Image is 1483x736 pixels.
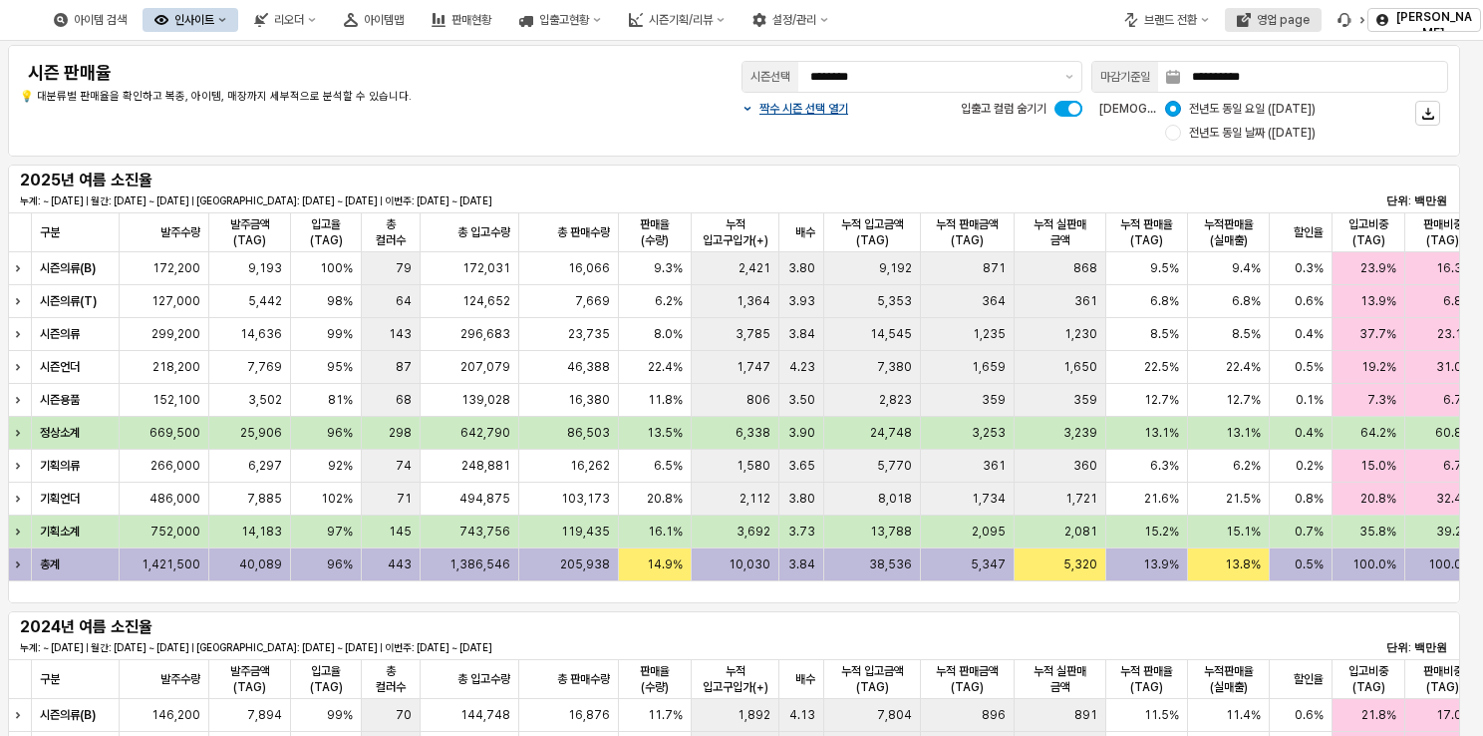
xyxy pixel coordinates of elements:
div: Expand row [8,699,34,731]
span: 14.9% [647,556,683,572]
span: 발주수량 [160,224,200,240]
button: 아이템맵 [332,8,416,32]
span: 14,183 [241,524,282,540]
span: 11.5% [1144,707,1179,723]
button: 아이템 검색 [42,8,139,32]
span: 16,066 [568,260,610,276]
div: 리오더 [274,13,304,27]
h5: 2024년 여름 소진율 [20,617,258,637]
span: 102% [321,491,353,507]
strong: 기획소계 [40,525,80,539]
span: 360 [1073,458,1097,474]
span: 6.5% [654,458,683,474]
span: 3.80 [788,491,815,507]
div: 설정/관리 [741,8,840,32]
strong: 기획의류 [40,459,80,473]
span: 누적판매율(실매출) [1196,216,1261,248]
span: 669,500 [149,425,200,441]
span: 0.1% [1296,392,1324,408]
span: 12.7% [1226,392,1261,408]
span: 100.0% [1428,556,1472,572]
span: 22.5% [1144,359,1179,375]
span: 13.1% [1144,425,1179,441]
span: 6.3% [1150,458,1179,474]
span: 16,380 [568,392,610,408]
span: 1,747 [737,359,770,375]
span: 3,692 [737,524,770,540]
span: 40,089 [239,556,282,572]
span: 145 [389,524,412,540]
button: 브랜드 전환 [1112,8,1221,32]
span: 3,785 [736,326,770,342]
span: 2,081 [1064,524,1097,540]
span: 17.0% [1436,707,1472,723]
span: 70 [396,707,412,723]
span: 할인율 [1294,671,1324,687]
span: 전년도 동일 날짜 ([DATE]) [1189,125,1316,141]
span: 총 판매수량 [557,224,610,240]
button: [PERSON_NAME] [1367,8,1481,32]
span: 입고비중(TAG) [1340,663,1396,695]
div: 시즌기획/리뷰 [617,8,737,32]
span: 1,364 [737,293,770,309]
span: 1,721 [1065,491,1097,507]
span: 16,262 [570,458,610,474]
span: 1,650 [1063,359,1097,375]
div: Expand row [8,483,34,515]
span: 입고율(TAG) [299,663,353,695]
h4: 시즌 판매율 [28,63,607,83]
span: 9,193 [248,260,282,276]
span: 1,659 [972,359,1006,375]
span: 15.0% [1360,458,1396,474]
span: 누적 입고구입가(+) [700,216,771,248]
span: 발주금액(TAG) [217,663,282,695]
span: 0.5% [1295,556,1324,572]
span: 100.0% [1352,556,1396,572]
span: 4.13 [789,707,815,723]
span: 96% [327,425,353,441]
span: 359 [1073,392,1097,408]
span: 31.0% [1436,359,1472,375]
div: Expand row [8,516,34,548]
span: 2,112 [740,491,770,507]
span: 누적 입고금액(TAG) [832,216,912,248]
span: 100% [320,260,353,276]
span: 3.80 [788,260,815,276]
span: 16.3% [1436,260,1472,276]
span: 1,230 [1064,326,1097,342]
span: 입고율(TAG) [299,216,353,248]
span: 6.8% [1443,293,1472,309]
span: 22.4% [648,359,683,375]
span: 752,000 [150,524,200,540]
span: 7,669 [575,293,610,309]
button: 영업 page [1225,8,1322,32]
span: 299,200 [151,326,200,342]
div: Expand row [8,384,34,416]
span: 0.4% [1295,425,1324,441]
span: 5,320 [1063,556,1097,572]
span: 3.84 [788,326,815,342]
span: 95% [327,359,353,375]
div: 아이템맵 [364,13,404,27]
span: 13.5% [647,425,683,441]
span: 누적 입고금액(TAG) [832,663,912,695]
span: 87 [396,359,412,375]
button: 입출고현황 [507,8,613,32]
span: 3.73 [788,524,815,540]
span: 97% [327,524,353,540]
div: 버그 제보 및 기능 개선 요청 [1326,8,1375,32]
span: 71 [397,491,412,507]
div: Expand row [8,318,34,350]
span: 누적판매율(실매출) [1196,663,1261,695]
span: 0.6% [1295,707,1324,723]
span: 806 [746,392,770,408]
span: 2,095 [972,524,1006,540]
span: 0.6% [1295,293,1324,309]
span: 7,885 [247,491,282,507]
span: 판매비중(TAG) [1413,663,1471,695]
span: 2,823 [879,392,912,408]
span: 3,239 [1063,425,1097,441]
span: 23.1% [1437,326,1472,342]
